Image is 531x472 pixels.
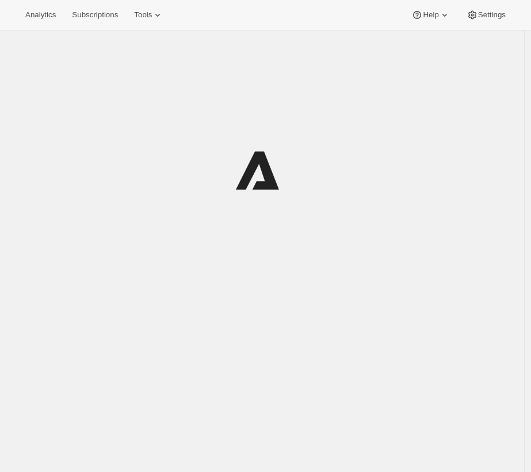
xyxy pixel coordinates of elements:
[18,7,63,23] button: Analytics
[460,7,513,23] button: Settings
[134,10,152,20] span: Tools
[25,10,56,20] span: Analytics
[72,10,118,20] span: Subscriptions
[127,7,170,23] button: Tools
[404,7,457,23] button: Help
[65,7,125,23] button: Subscriptions
[423,10,438,20] span: Help
[478,10,506,20] span: Settings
